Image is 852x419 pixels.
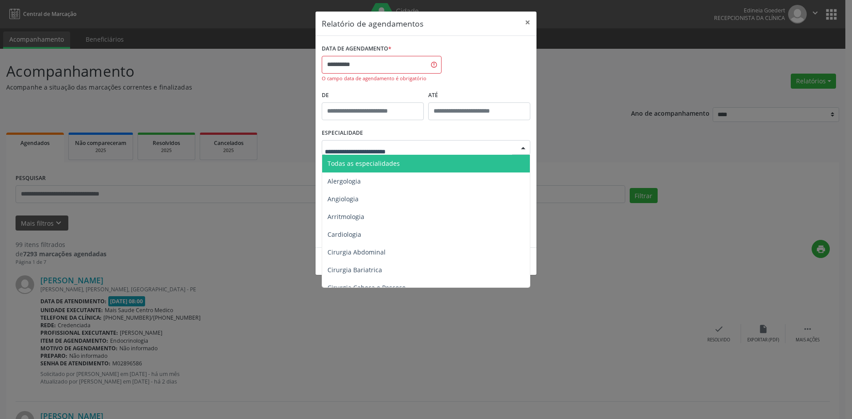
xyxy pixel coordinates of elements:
[322,75,442,82] div: O campo data de agendamento é obrigatório
[322,18,423,29] h5: Relatório de agendamentos
[428,89,530,102] label: ATÉ
[327,159,400,168] span: Todas as especialidades
[327,283,406,292] span: Cirurgia Cabeça e Pescoço
[327,266,382,274] span: Cirurgia Bariatrica
[519,12,536,33] button: Close
[327,248,386,256] span: Cirurgia Abdominal
[322,126,363,140] label: ESPECIALIDADE
[327,177,361,185] span: Alergologia
[327,230,361,239] span: Cardiologia
[327,195,359,203] span: Angiologia
[322,42,391,56] label: DATA DE AGENDAMENTO
[327,212,364,221] span: Arritmologia
[322,89,424,102] label: De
